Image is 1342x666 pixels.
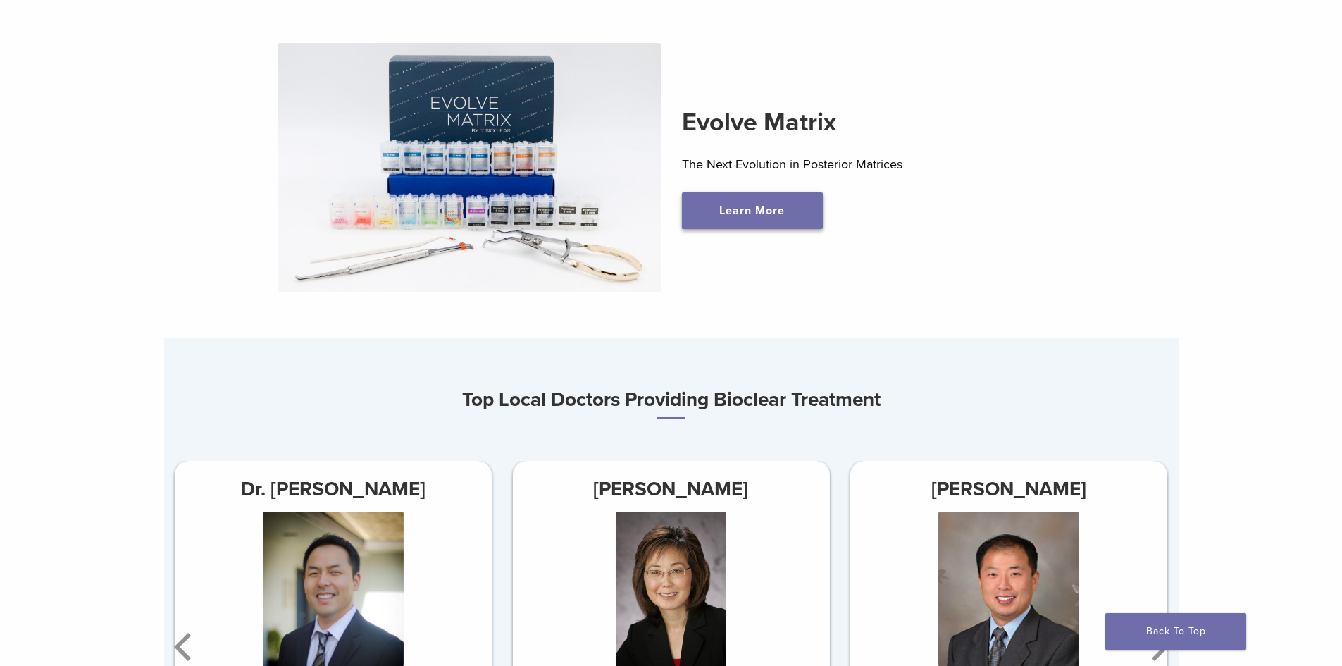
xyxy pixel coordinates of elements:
[164,383,1179,419] h3: Top Local Doctors Providing Bioclear Treatment
[682,106,1064,140] h2: Evolve Matrix
[175,472,492,506] h3: Dr. [PERSON_NAME]
[682,154,1064,175] p: The Next Evolution in Posterior Matrices
[512,472,829,506] h3: [PERSON_NAME]
[278,43,661,292] img: Evolve Matrix
[682,192,823,229] a: Learn More
[850,472,1167,506] h3: [PERSON_NAME]
[1105,613,1246,650] a: Back To Top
